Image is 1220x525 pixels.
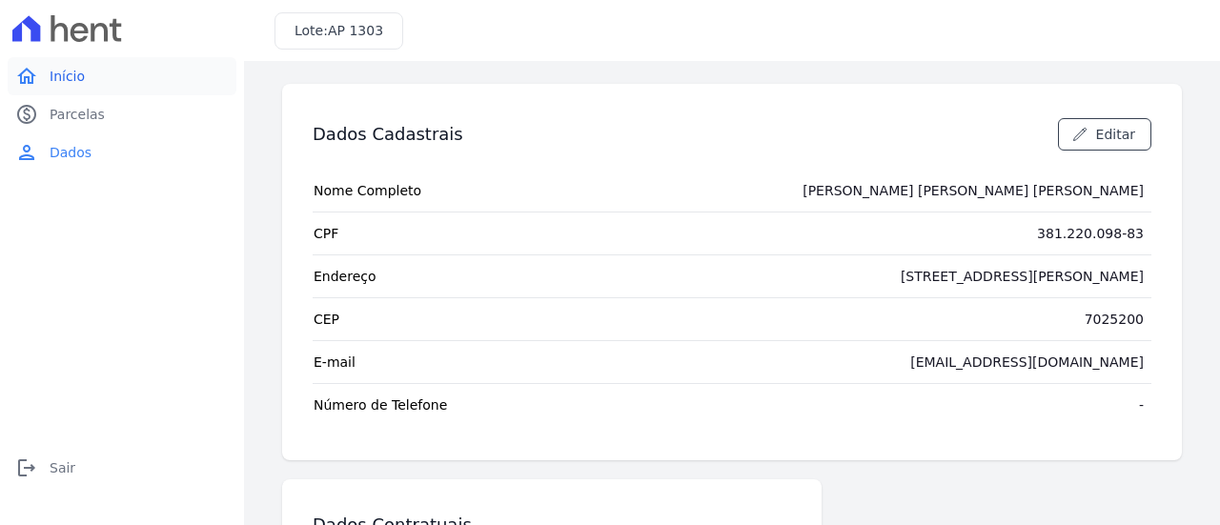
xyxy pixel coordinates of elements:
[314,310,339,329] span: CEP
[15,141,38,164] i: person
[15,456,38,479] i: logout
[1139,395,1144,414] div: -
[314,267,376,286] span: Endereço
[50,458,75,477] span: Sair
[50,67,85,86] span: Início
[1085,310,1144,329] div: 7025200
[314,224,338,243] span: CPF
[15,65,38,88] i: home
[314,395,447,414] span: Número de Telefone
[8,133,236,172] a: personDados
[1058,118,1151,151] a: Editar
[314,353,356,372] span: E-mail
[295,21,383,41] h3: Lote:
[314,181,421,200] span: Nome Completo
[8,57,236,95] a: homeInício
[313,123,463,146] h3: Dados Cadastrais
[8,449,236,487] a: logoutSair
[50,105,105,124] span: Parcelas
[8,95,236,133] a: paidParcelas
[910,353,1144,372] div: [EMAIL_ADDRESS][DOMAIN_NAME]
[50,143,91,162] span: Dados
[1037,224,1144,243] div: 381.220.098-83
[901,267,1144,286] div: [STREET_ADDRESS][PERSON_NAME]
[1096,125,1135,144] span: Editar
[803,181,1144,200] div: [PERSON_NAME] [PERSON_NAME] [PERSON_NAME]
[328,23,383,38] span: AP 1303
[15,103,38,126] i: paid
